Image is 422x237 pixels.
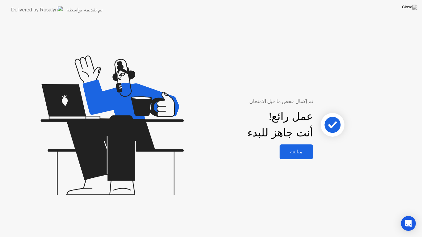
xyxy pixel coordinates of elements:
button: متابعة [280,144,313,159]
div: تم إكمال فحص ما قبل الامتحان [185,98,313,105]
div: Open Intercom Messenger [401,216,416,231]
img: Delivered by Rosalyn [11,6,63,13]
img: Close [402,5,417,10]
div: عمل رائع! أنت جاهز للبدء [247,108,313,141]
div: متابعة [281,149,311,155]
div: تم تقديمه بواسطة [66,6,103,14]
